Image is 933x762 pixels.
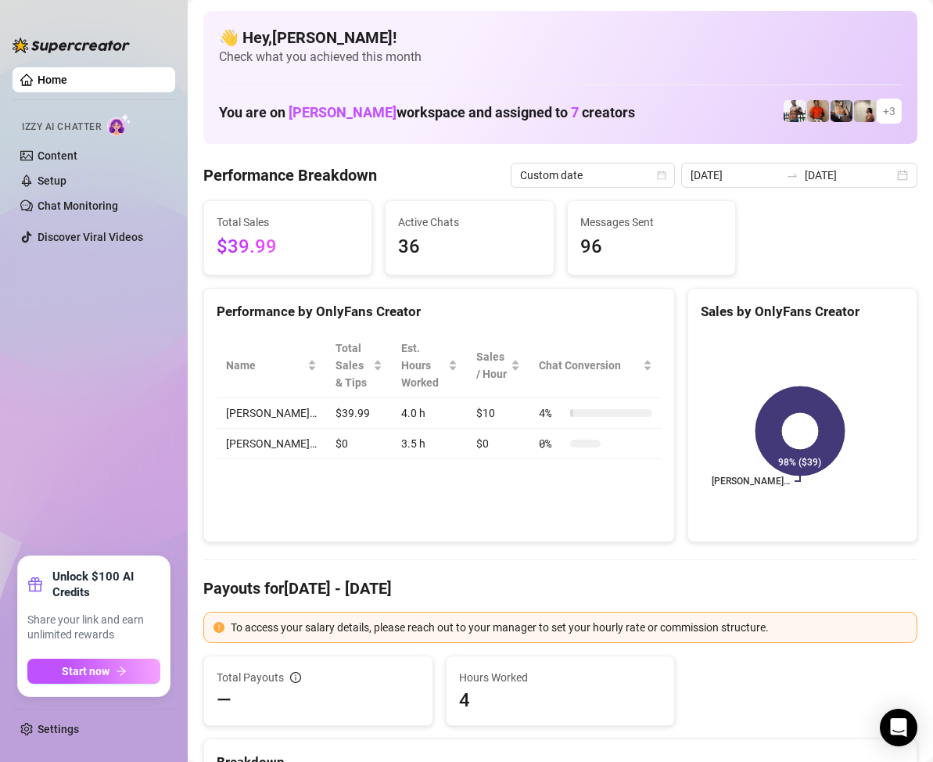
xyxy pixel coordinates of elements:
[219,104,635,121] h1: You are on workspace and assigned to creators
[459,669,662,686] span: Hours Worked
[289,104,397,120] span: [PERSON_NAME]
[217,669,284,686] span: Total Payouts
[326,429,392,459] td: $0
[805,167,894,184] input: End date
[217,688,231,713] span: —
[398,214,540,231] span: Active Chats
[27,577,43,592] span: gift
[38,723,79,735] a: Settings
[27,613,160,643] span: Share your link and earn unlimited rewards
[786,169,798,182] span: to
[217,232,359,262] span: $39.99
[657,171,666,180] span: calendar
[326,398,392,429] td: $39.99
[217,429,326,459] td: [PERSON_NAME]…
[219,27,902,49] h4: 👋 Hey, [PERSON_NAME] !
[219,49,902,66] span: Check what you achieved this month
[326,333,392,398] th: Total Sales & Tips
[712,476,790,487] text: [PERSON_NAME]…
[467,398,530,429] td: $10
[290,672,301,683] span: info-circle
[116,666,127,677] span: arrow-right
[38,149,77,162] a: Content
[22,120,101,135] span: Izzy AI Chatter
[854,100,876,122] img: Ralphy
[883,102,895,120] span: + 3
[580,214,723,231] span: Messages Sent
[476,348,508,383] span: Sales / Hour
[392,398,466,429] td: 4.0 h
[807,100,829,122] img: Justin
[701,301,904,322] div: Sales by OnlyFans Creator
[398,232,540,262] span: 36
[880,709,917,746] div: Open Intercom Messenger
[203,577,917,599] h4: Payouts for [DATE] - [DATE]
[38,74,67,86] a: Home
[231,619,907,636] div: To access your salary details, please reach out to your manager to set your hourly rate or commis...
[529,333,662,398] th: Chat Conversion
[226,357,304,374] span: Name
[217,301,662,322] div: Performance by OnlyFans Creator
[217,398,326,429] td: [PERSON_NAME]…
[539,404,564,422] span: 4 %
[467,333,530,398] th: Sales / Hour
[217,214,359,231] span: Total Sales
[571,104,579,120] span: 7
[336,340,370,391] span: Total Sales & Tips
[784,100,806,122] img: JUSTIN
[401,340,444,391] div: Est. Hours Worked
[52,569,160,600] strong: Unlock $100 AI Credits
[580,232,723,262] span: 96
[214,622,224,633] span: exclamation-circle
[62,665,109,678] span: Start now
[217,333,326,398] th: Name
[38,174,66,187] a: Setup
[38,199,118,212] a: Chat Monitoring
[107,113,131,136] img: AI Chatter
[203,164,377,186] h4: Performance Breakdown
[27,659,160,684] button: Start nowarrow-right
[467,429,530,459] td: $0
[691,167,780,184] input: Start date
[520,164,666,187] span: Custom date
[13,38,130,53] img: logo-BBDzfeDw.svg
[539,357,640,374] span: Chat Conversion
[786,169,798,182] span: swap-right
[831,100,852,122] img: George
[539,435,564,452] span: 0 %
[392,429,466,459] td: 3.5 h
[38,231,143,243] a: Discover Viral Videos
[459,688,662,713] span: 4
